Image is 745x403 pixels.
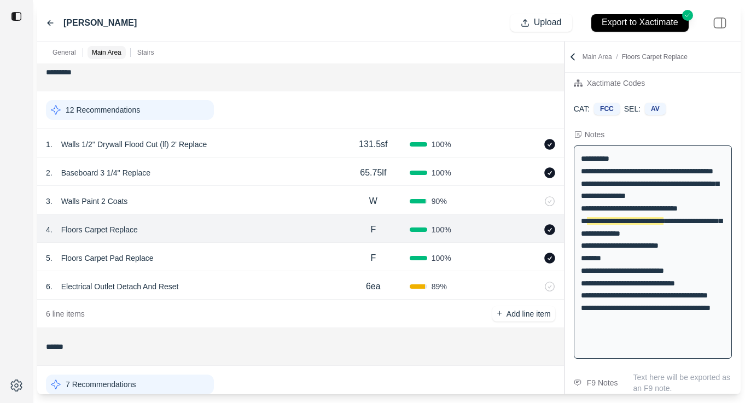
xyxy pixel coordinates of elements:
p: 65.75lf [360,166,386,179]
label: [PERSON_NAME] [63,16,137,30]
p: 5 . [46,253,53,264]
div: F9 Notes [587,376,618,389]
p: 7 Recommendations [66,379,136,390]
span: 100 % [432,224,451,235]
div: FCC [594,103,620,115]
p: + [497,307,502,320]
p: Walls 1/2'' Drywall Flood Cut (lf) 2' Replace [57,137,212,152]
img: toggle sidebar [11,11,22,22]
p: Upload [534,16,562,29]
span: 100 % [432,167,451,178]
p: 6ea [366,280,381,293]
p: Text here will be exported as an F9 note. [633,372,732,394]
p: Baseboard 3 1/4'' Replace [57,165,155,180]
p: 4 . [46,224,53,235]
p: 2 . [46,167,53,178]
span: 89 % [432,281,447,292]
img: right-panel.svg [708,11,732,35]
p: General [53,48,76,57]
p: F [370,223,376,236]
span: / [612,53,622,61]
p: Main Area [92,48,121,57]
div: Notes [585,129,605,140]
p: Add line item [507,308,551,319]
p: W [369,195,377,208]
p: 131.5sf [359,138,387,151]
p: 12 Recommendations [66,104,140,115]
p: Export to Xactimate [602,16,678,29]
span: 100 % [432,253,451,264]
p: F [370,252,376,265]
p: Walls Paint 2 Coats [57,194,132,209]
p: 3 . [46,196,53,207]
span: Floors Carpet Replace [622,53,688,61]
button: Export to Xactimate [591,14,689,32]
p: Main Area [583,52,688,61]
img: comment [574,379,581,386]
span: 90 % [432,196,447,207]
div: Xactimate Codes [587,77,645,90]
p: Electrical Outlet Detach And Reset [57,279,183,294]
div: AV [645,103,666,115]
p: Stairs [137,48,154,57]
button: +Add line item [492,306,555,322]
p: 6 line items [46,308,85,319]
span: 100 % [432,139,451,150]
p: Floors Carpet Pad Replace [57,250,158,266]
p: 1 . [46,139,53,150]
p: Floors Carpet Replace [57,222,142,237]
button: Export to Xactimate [581,9,699,37]
p: CAT: [574,103,590,114]
p: SEL: [624,103,641,114]
button: Upload [510,14,572,32]
p: 6 . [46,281,53,292]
